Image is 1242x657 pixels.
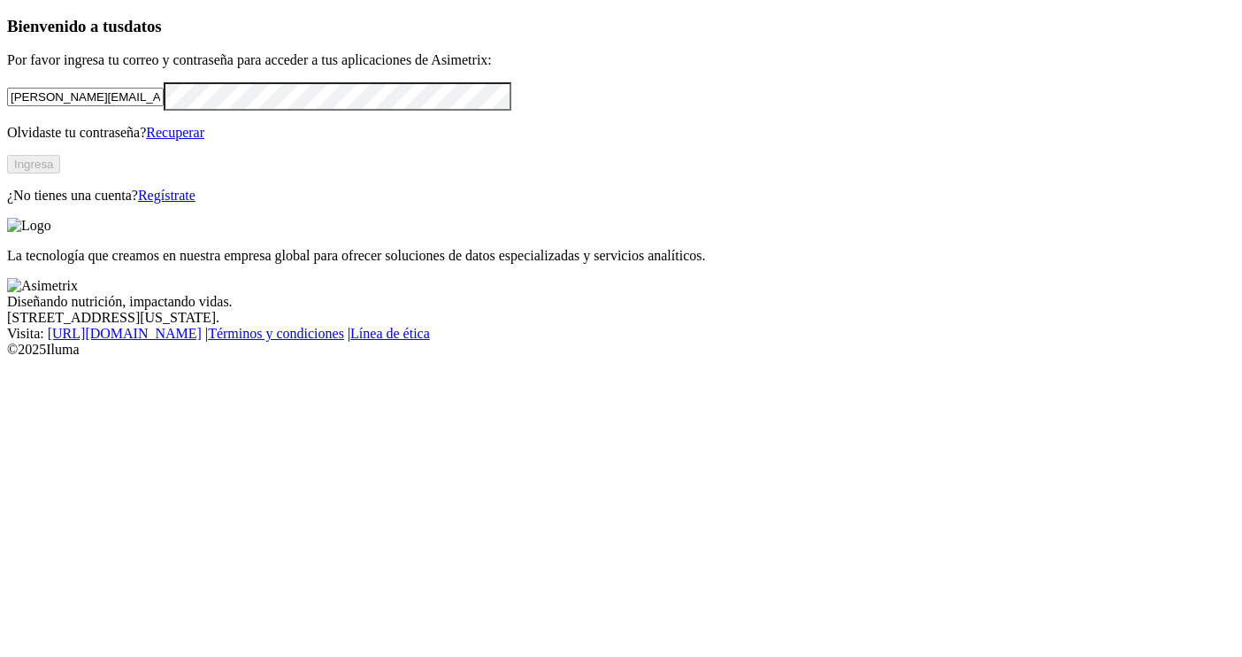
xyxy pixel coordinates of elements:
[7,278,78,294] img: Asimetrix
[208,326,344,341] a: Términos y condiciones
[7,88,164,106] input: Tu correo
[7,326,1235,342] div: Visita : | |
[350,326,430,341] a: Línea de ética
[7,294,1235,310] div: Diseñando nutrición, impactando vidas.
[48,326,202,341] a: [URL][DOMAIN_NAME]
[7,125,1235,141] p: Olvidaste tu contraseña?
[146,125,204,140] a: Recuperar
[7,52,1235,68] p: Por favor ingresa tu correo y contraseña para acceder a tus aplicaciones de Asimetrix:
[7,155,60,174] button: Ingresa
[7,188,1235,204] p: ¿No tienes una cuenta?
[7,248,1235,264] p: La tecnología que creamos en nuestra empresa global para ofrecer soluciones de datos especializad...
[7,218,51,234] img: Logo
[124,17,162,35] span: datos
[138,188,195,203] a: Regístrate
[7,310,1235,326] div: [STREET_ADDRESS][US_STATE].
[7,17,1235,36] h3: Bienvenido a tus
[7,342,1235,358] div: © 2025 Iluma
